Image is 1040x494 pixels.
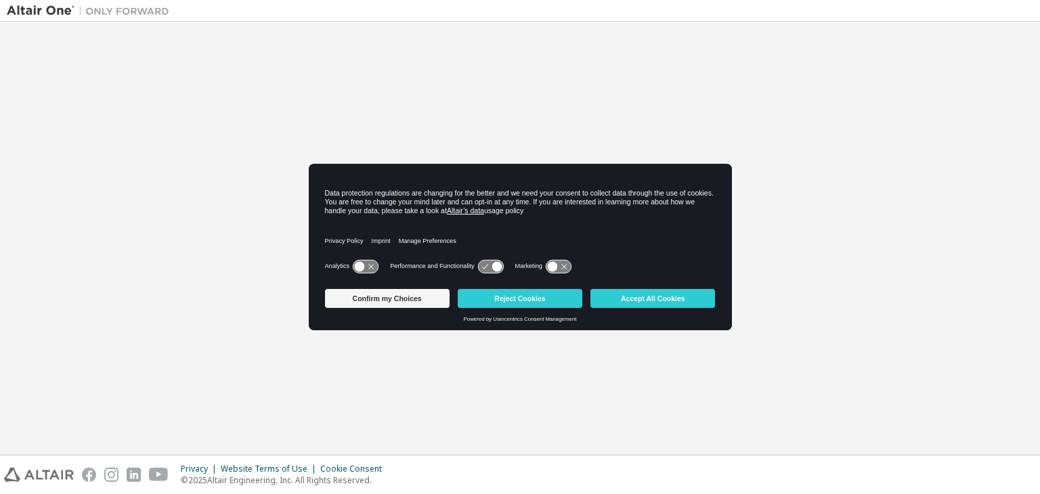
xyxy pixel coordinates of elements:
[7,4,176,18] img: Altair One
[127,468,141,482] img: linkedin.svg
[4,468,74,482] img: altair_logo.svg
[181,464,221,474] div: Privacy
[181,474,390,486] p: © 2025 Altair Engineering, Inc. All Rights Reserved.
[320,464,390,474] div: Cookie Consent
[149,468,169,482] img: youtube.svg
[221,464,320,474] div: Website Terms of Use
[104,468,118,482] img: instagram.svg
[82,468,96,482] img: facebook.svg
